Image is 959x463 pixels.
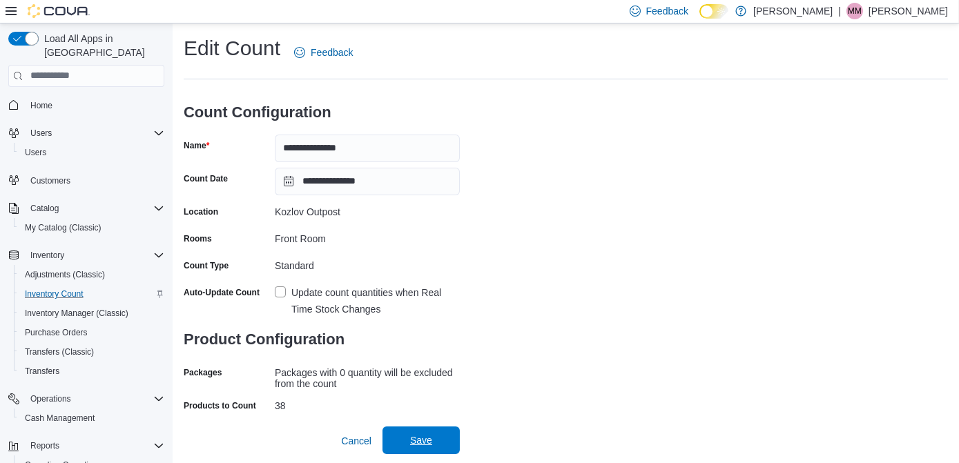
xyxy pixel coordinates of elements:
[699,4,728,19] input: Dark Mode
[869,3,948,19] p: [PERSON_NAME]
[184,400,256,411] label: Products to Count
[3,170,170,190] button: Customers
[25,366,59,377] span: Transfers
[30,250,64,261] span: Inventory
[25,97,164,114] span: Home
[25,269,105,280] span: Adjustments (Classic)
[14,342,170,362] button: Transfers (Classic)
[184,287,260,298] label: Auto-Update Count
[184,260,229,271] label: Count Type
[25,308,128,319] span: Inventory Manager (Classic)
[30,393,71,404] span: Operations
[291,284,460,317] div: Update count quantities when Real Time Stock Changes
[19,286,89,302] a: Inventory Count
[25,222,101,233] span: My Catalog (Classic)
[19,363,164,380] span: Transfers
[25,391,164,407] span: Operations
[25,437,164,454] span: Reports
[19,344,99,360] a: Transfers (Classic)
[19,305,134,322] a: Inventory Manager (Classic)
[848,3,862,19] span: MM
[184,173,228,184] label: Count Date
[19,286,164,302] span: Inventory Count
[30,203,59,214] span: Catalog
[25,200,164,217] span: Catalog
[39,32,164,59] span: Load All Apps in [GEOGRAPHIC_DATA]
[25,125,164,141] span: Users
[19,305,164,322] span: Inventory Manager (Classic)
[336,427,377,455] button: Cancel
[14,265,170,284] button: Adjustments (Classic)
[275,255,460,271] div: Standard
[25,200,64,217] button: Catalog
[289,39,358,66] a: Feedback
[25,327,88,338] span: Purchase Orders
[275,168,460,195] input: Press the down key to open a popover containing a calendar.
[25,173,76,189] a: Customers
[3,95,170,115] button: Home
[25,172,164,189] span: Customers
[19,144,52,161] a: Users
[30,175,70,186] span: Customers
[25,288,84,299] span: Inventory Count
[14,143,170,162] button: Users
[3,124,170,143] button: Users
[25,125,57,141] button: Users
[846,3,863,19] div: Marcus Miller
[19,410,100,426] a: Cash Management
[25,97,58,114] a: Home
[14,323,170,342] button: Purchase Orders
[646,4,688,18] span: Feedback
[19,344,164,360] span: Transfers (Classic)
[30,440,59,451] span: Reports
[184,367,222,378] label: Packages
[19,266,164,283] span: Adjustments (Classic)
[184,233,212,244] label: Rooms
[25,391,77,407] button: Operations
[341,434,371,448] span: Cancel
[19,219,164,236] span: My Catalog (Classic)
[19,144,164,161] span: Users
[410,433,432,447] span: Save
[25,437,65,454] button: Reports
[184,140,209,151] label: Name
[3,246,170,265] button: Inventory
[19,410,164,426] span: Cash Management
[311,46,353,59] span: Feedback
[30,100,52,111] span: Home
[3,389,170,408] button: Operations
[14,362,170,381] button: Transfers
[25,247,164,264] span: Inventory
[25,147,46,158] span: Users
[25,247,70,264] button: Inventory
[275,362,460,389] div: Packages with 0 quantity will be excluded from the count
[25,413,95,424] span: Cash Management
[30,128,52,139] span: Users
[14,284,170,304] button: Inventory Count
[14,218,170,237] button: My Catalog (Classic)
[184,90,460,135] h3: Count Configuration
[184,317,460,362] h3: Product Configuration
[19,363,65,380] a: Transfers
[14,408,170,428] button: Cash Management
[3,199,170,218] button: Catalog
[838,3,841,19] p: |
[184,35,280,62] h1: Edit Count
[28,4,90,18] img: Cova
[275,228,460,244] div: Front Room
[3,436,170,455] button: Reports
[19,219,107,236] a: My Catalog (Classic)
[275,201,460,217] div: Kozlov Outpost
[25,346,94,357] span: Transfers (Classic)
[275,395,460,411] div: 38
[19,266,110,283] a: Adjustments (Classic)
[382,426,460,454] button: Save
[753,3,833,19] p: [PERSON_NAME]
[14,304,170,323] button: Inventory Manager (Classic)
[19,324,93,341] a: Purchase Orders
[184,206,218,217] label: Location
[19,324,164,341] span: Purchase Orders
